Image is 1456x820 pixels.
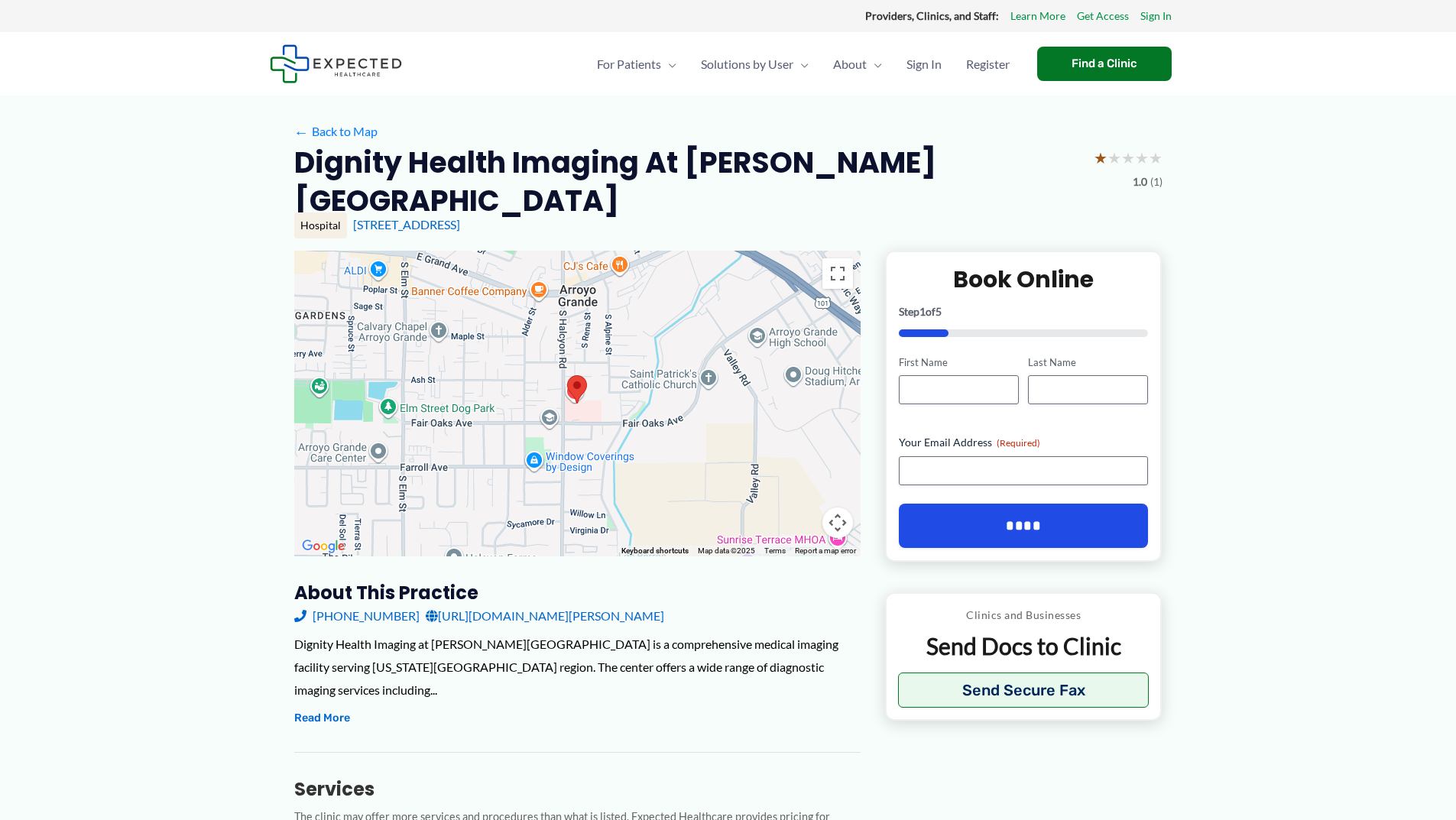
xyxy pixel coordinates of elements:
[865,9,999,22] strong: Providers, Clinics, and Staff:
[821,37,894,91] a: AboutMenu Toggle
[294,633,861,701] div: Dignity Health Imaging at [PERSON_NAME][GEOGRAPHIC_DATA] is a comprehensive medical imaging facil...
[701,37,793,91] span: Solutions by User
[1140,6,1172,26] a: Sign In
[1149,144,1163,172] span: ★
[294,581,861,604] h3: About this practice
[689,37,821,91] a: Solutions by UserMenu Toggle
[585,37,689,91] a: For PatientsMenu Toggle
[793,37,809,91] span: Menu Toggle
[1010,6,1065,26] a: Learn More
[294,144,1081,219] h2: Dignity Health Imaging at [PERSON_NAME][GEOGRAPHIC_DATA]
[898,605,1150,625] p: Clinics and Businesses
[1107,144,1121,172] span: ★
[997,437,1040,449] span: (Required)
[894,37,954,91] a: Sign In
[966,37,1010,91] span: Register
[1121,144,1135,172] span: ★
[621,546,689,556] button: Keyboard shortcuts
[294,777,861,801] h3: Services
[1150,172,1163,192] span: (1)
[764,546,786,555] a: Terms (opens in new tab)
[898,631,1150,661] p: Send Docs to Clinic
[1028,355,1148,370] label: Last Name
[899,264,1149,294] h2: Book Online
[294,212,347,238] div: Hospital
[353,217,460,232] a: [STREET_ADDRESS]
[294,125,309,139] span: ←
[1094,144,1107,172] span: ★
[270,44,402,83] img: Expected Healthcare Logo - side, dark font, small
[294,709,350,728] button: Read More
[597,37,661,91] span: For Patients
[936,305,942,318] span: 5
[954,37,1022,91] a: Register
[906,37,942,91] span: Sign In
[1077,6,1129,26] a: Get Access
[426,604,664,627] a: [URL][DOMAIN_NAME][PERSON_NAME]
[919,305,926,318] span: 1
[1037,47,1172,81] a: Find a Clinic
[585,37,1022,91] nav: Primary Site Navigation
[795,546,856,555] a: Report a map error
[294,120,378,143] a: ←Back to Map
[899,435,1149,450] label: Your Email Address
[898,673,1150,708] button: Send Secure Fax
[698,546,755,555] span: Map data ©2025
[899,355,1019,370] label: First Name
[899,306,1149,317] p: Step of
[822,258,853,289] button: Toggle fullscreen view
[833,37,867,91] span: About
[661,37,676,91] span: Menu Toggle
[1133,172,1147,192] span: 1.0
[1135,144,1149,172] span: ★
[298,536,349,556] img: Google
[822,507,853,538] button: Map camera controls
[867,37,882,91] span: Menu Toggle
[298,536,349,556] a: Open this area in Google Maps (opens a new window)
[294,604,420,627] a: [PHONE_NUMBER]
